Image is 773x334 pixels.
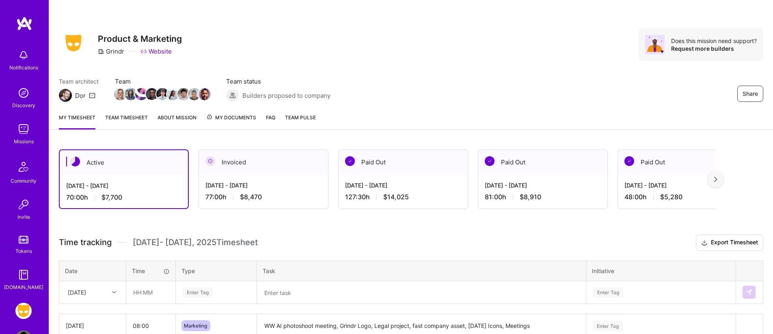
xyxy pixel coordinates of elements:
[158,113,196,129] a: About Mission
[746,289,752,295] img: Submit
[59,237,112,248] span: Time tracking
[660,193,682,201] span: $5,280
[132,267,170,275] div: Time
[68,288,86,297] div: [DATE]
[184,323,207,329] span: Marketing
[714,177,717,182] img: right
[60,150,188,175] div: Active
[645,35,665,54] img: Avatar
[266,113,275,129] a: FAQ
[59,113,95,129] a: My timesheet
[15,121,32,137] img: teamwork
[14,157,33,177] img: Community
[4,283,43,291] div: [DOMAIN_NAME]
[671,45,757,52] div: Request more builders
[624,156,634,166] img: Paid Out
[167,88,179,100] img: Team Member Avatar
[146,88,158,100] img: Team Member Avatar
[19,236,28,243] img: tokens
[183,286,213,299] div: Enter Tag
[737,86,763,102] button: Share
[98,48,104,55] i: icon CompanyGray
[98,47,124,56] div: Grindr
[205,181,322,190] div: [DATE] - [DATE]
[199,150,328,175] div: Invoiced
[136,87,147,101] a: Team Member Avatar
[226,89,239,102] img: Builders proposed to company
[189,87,199,101] a: Team Member Avatar
[485,156,494,166] img: Paid Out
[624,193,741,201] div: 48:00 h
[339,150,468,175] div: Paid Out
[12,101,35,110] div: Discovery
[125,87,136,101] a: Team Member Avatar
[240,193,262,201] span: $8,470
[383,193,409,201] span: $14,025
[135,88,147,100] img: Team Member Avatar
[15,303,32,319] img: Grindr: Product & Marketing
[15,85,32,101] img: discovery
[15,196,32,213] img: Invite
[70,157,80,166] img: Active
[345,181,461,190] div: [DATE] - [DATE]
[156,88,168,100] img: Team Member Avatar
[66,193,181,202] div: 70:00 h
[188,88,200,100] img: Team Member Avatar
[199,88,211,100] img: Team Member Avatar
[59,89,72,102] img: Team Architect
[701,239,708,247] i: icon Download
[624,181,741,190] div: [DATE] - [DATE]
[125,88,137,100] img: Team Member Avatar
[485,193,601,201] div: 81:00 h
[345,193,461,201] div: 127:30 h
[75,91,86,100] div: Dor
[127,282,175,303] input: HH:MM
[671,37,757,45] div: Does this mission need support?
[478,150,607,175] div: Paid Out
[226,77,330,86] span: Team status
[17,213,30,221] div: Invite
[520,193,541,201] span: $8,910
[112,290,116,294] i: icon Chevron
[15,247,32,255] div: Tokens
[176,261,257,281] th: Type
[285,113,316,129] a: Team Pulse
[15,267,32,283] img: guide book
[133,237,258,248] span: [DATE] - [DATE] , 2025 Timesheet
[242,91,330,100] span: Builders proposed to company
[199,87,210,101] a: Team Member Avatar
[178,87,189,101] a: Team Member Avatar
[592,267,730,275] div: Initiative
[59,32,88,54] img: Company Logo
[115,77,210,86] span: Team
[696,235,763,251] button: Export Timesheet
[98,34,182,44] h3: Product & Marketing
[618,150,747,175] div: Paid Out
[114,88,126,100] img: Team Member Avatar
[485,181,601,190] div: [DATE] - [DATE]
[14,137,34,146] div: Missions
[257,261,586,281] th: Task
[89,92,95,99] i: icon Mail
[66,321,119,330] div: [DATE]
[743,90,758,98] span: Share
[168,87,178,101] a: Team Member Avatar
[115,87,125,101] a: Team Member Avatar
[59,77,99,86] span: Team architect
[15,47,32,63] img: bell
[11,177,37,185] div: Community
[9,63,38,72] div: Notifications
[66,181,181,190] div: [DATE] - [DATE]
[345,156,355,166] img: Paid Out
[59,261,126,281] th: Date
[593,286,623,299] div: Enter Tag
[16,16,32,31] img: logo
[13,303,34,319] a: Grindr: Product & Marketing
[206,113,256,122] span: My Documents
[205,156,215,166] img: Invoiced
[101,193,122,202] span: $7,700
[593,319,623,332] div: Enter Tag
[157,87,168,101] a: Team Member Avatar
[140,47,172,56] a: Website
[285,114,316,121] span: Team Pulse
